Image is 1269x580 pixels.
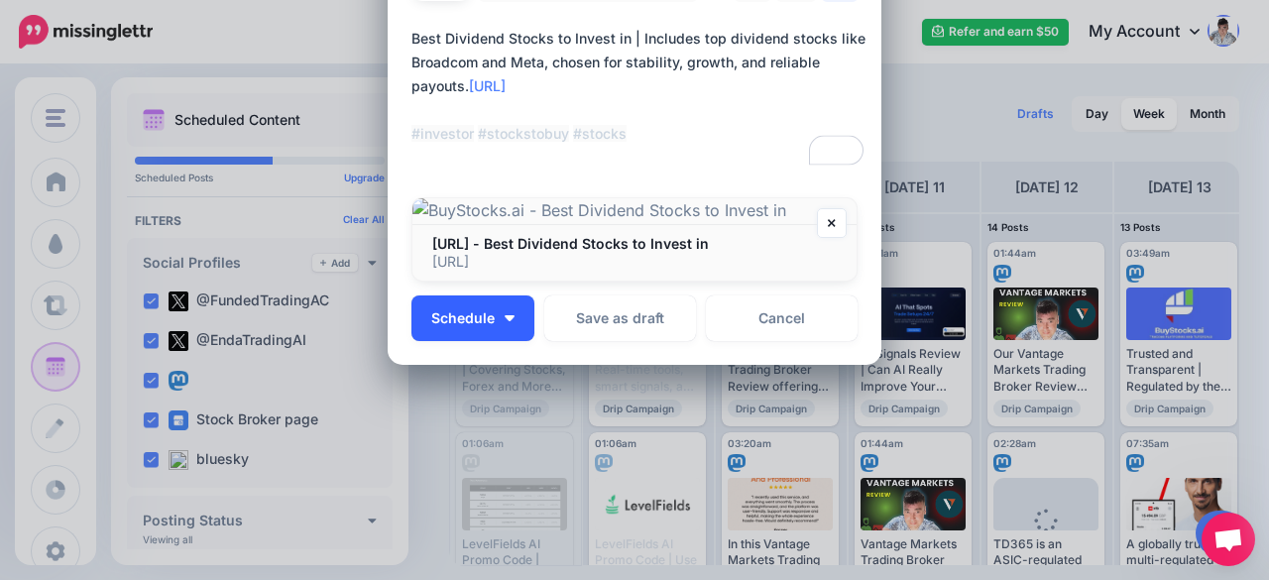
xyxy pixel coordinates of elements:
[411,295,534,341] button: Schedule
[505,315,515,321] img: arrow-down-white.png
[412,198,857,224] img: BuyStocks.ai - Best Dividend Stocks to Invest in
[432,253,837,271] p: [URL]
[544,295,696,341] button: Save as draft
[706,295,858,341] a: Cancel
[432,235,709,252] b: [URL] - Best Dividend Stocks to Invest in
[411,27,867,170] textarea: To enrich screen reader interactions, please activate Accessibility in Grammarly extension settings
[431,311,495,325] span: Schedule
[411,27,867,146] div: Best Dividend Stocks to Invest in | Includes top dividend stocks like Broadcom and Meta, chosen f...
